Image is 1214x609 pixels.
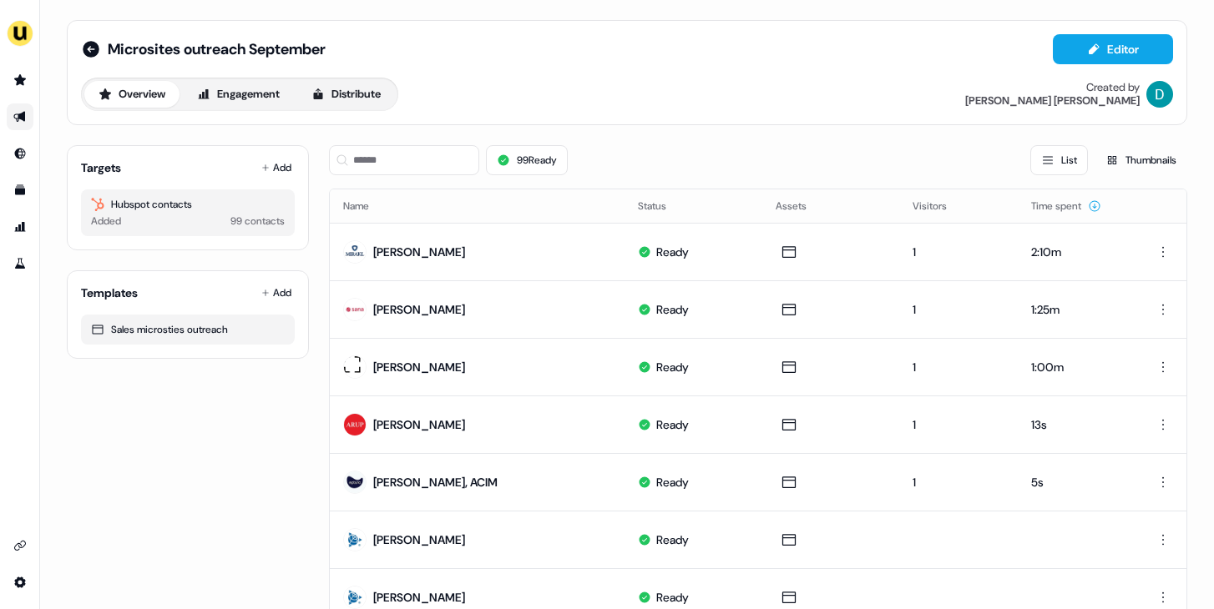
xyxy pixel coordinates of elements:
div: Ready [656,589,689,606]
div: [PERSON_NAME] [373,416,465,433]
div: 1 [913,474,1004,491]
div: [PERSON_NAME] [373,589,465,606]
button: Add [258,281,295,304]
div: 5s [1031,474,1118,491]
div: Templates [81,284,138,301]
div: Ready [656,301,689,318]
button: Engagement [183,81,294,108]
div: Sales microsties outreach [91,321,285,338]
a: Go to outbound experience [7,103,33,130]
a: Go to attribution [7,214,33,240]
div: [PERSON_NAME] [PERSON_NAME] [965,94,1140,108]
button: Editor [1053,34,1173,64]
button: Overview [84,81,180,108]
button: List [1030,145,1088,175]
button: Time spent [1031,191,1101,221]
div: 1:00m [1031,359,1118,375]
div: Added [91,213,121,229]
a: Go to prospects [7,67,33,93]
div: [PERSON_NAME], ACIM [373,474,498,491]
a: Go to integrations [7,569,33,596]
button: 99Ready [486,145,568,175]
button: Thumbnails [1095,145,1187,175]
button: Visitors [913,191,967,221]
div: [PERSON_NAME] [373,244,465,260]
div: 1 [913,416,1004,433]
a: Go to Inbound [7,140,33,167]
a: Go to integrations [7,532,33,559]
th: Assets [762,189,900,223]
div: Ready [656,474,689,491]
button: Distribute [297,81,395,108]
div: Targets [81,159,121,176]
div: 2:10m [1031,244,1118,260]
div: Ready [656,359,689,375]
div: 1 [913,301,1004,318]
div: Created by [1086,81,1140,94]
div: Ready [656,531,689,548]
a: Go to templates [7,177,33,204]
div: 13s [1031,416,1118,433]
button: Status [638,191,686,221]
div: [PERSON_NAME] [373,359,465,375]
div: 1 [913,359,1004,375]
div: 1 [913,244,1004,260]
button: Add [258,156,295,179]
button: Name [343,191,389,221]
div: [PERSON_NAME] [373,301,465,318]
div: Ready [656,244,689,260]
img: David [1146,81,1173,108]
span: Microsites outreach September [108,39,326,59]
div: 1:25m [1031,301,1118,318]
div: Hubspot contacts [91,196,285,213]
a: Editor [1053,43,1173,60]
div: Ready [656,416,689,433]
div: 99 contacts [230,213,285,229]
a: Go to experiments [7,250,33,277]
div: [PERSON_NAME] [373,531,465,548]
